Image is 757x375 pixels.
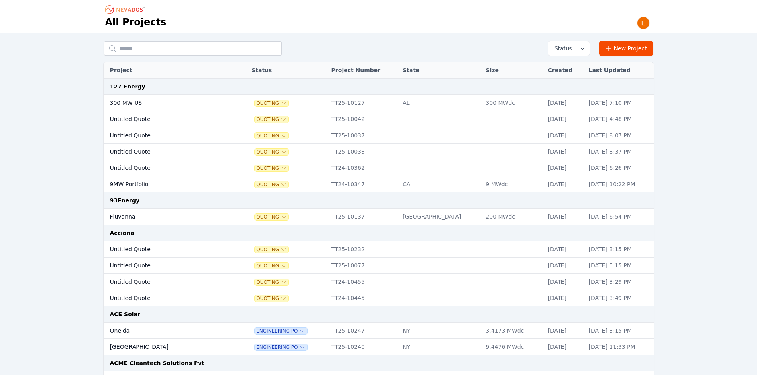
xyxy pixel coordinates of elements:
[104,192,654,209] td: 93Energy
[327,323,399,339] td: TT25-10247
[255,214,288,220] button: Quoting
[104,95,654,111] tr: 300 MW USQuotingTT25-10127AL300 MWdc[DATE][DATE] 7:10 PM
[104,339,654,355] tr: [GEOGRAPHIC_DATA]Engineering POTT25-10240NY9.4476 MWdc[DATE][DATE] 11:33 PM
[248,62,327,79] th: Status
[104,274,654,290] tr: Untitled QuoteQuotingTT24-10455[DATE][DATE] 3:29 PM
[585,241,654,258] td: [DATE] 3:15 PM
[585,339,654,355] td: [DATE] 11:33 PM
[482,323,544,339] td: 3.4173 MWdc
[105,3,147,16] nav: Breadcrumb
[327,127,399,144] td: TT25-10037
[104,339,228,355] td: [GEOGRAPHIC_DATA]
[104,62,228,79] th: Project
[585,274,654,290] td: [DATE] 3:29 PM
[599,41,654,56] a: New Project
[544,144,585,160] td: [DATE]
[585,62,654,79] th: Last Updated
[104,160,654,176] tr: Untitled QuoteQuotingTT24-10362[DATE][DATE] 6:26 PM
[327,176,399,192] td: TT24-10347
[104,144,654,160] tr: Untitled QuoteQuotingTT25-10033[DATE][DATE] 8:37 PM
[255,181,288,188] button: Quoting
[255,246,288,253] button: Quoting
[104,95,228,111] td: 300 MW US
[255,100,288,106] button: Quoting
[255,344,307,350] button: Engineering PO
[482,339,544,355] td: 9.4476 MWdc
[544,274,585,290] td: [DATE]
[544,95,585,111] td: [DATE]
[255,263,288,269] button: Quoting
[399,62,482,79] th: State
[327,339,399,355] td: TT25-10240
[105,16,167,29] h1: All Projects
[482,176,544,192] td: 9 MWdc
[327,160,399,176] td: TT24-10362
[585,160,654,176] td: [DATE] 6:26 PM
[585,111,654,127] td: [DATE] 4:48 PM
[104,241,228,258] td: Untitled Quote
[544,241,585,258] td: [DATE]
[637,17,650,29] img: Emily Walker
[585,144,654,160] td: [DATE] 8:37 PM
[399,95,482,111] td: AL
[255,149,288,155] button: Quoting
[255,165,288,171] span: Quoting
[104,290,228,306] td: Untitled Quote
[255,133,288,139] button: Quoting
[482,62,544,79] th: Size
[585,323,654,339] td: [DATE] 3:15 PM
[327,290,399,306] td: TT24-10445
[104,209,228,225] td: Fluvanna
[482,95,544,111] td: 300 MWdc
[482,209,544,225] td: 200 MWdc
[104,274,228,290] td: Untitled Quote
[544,339,585,355] td: [DATE]
[585,95,654,111] td: [DATE] 7:10 PM
[327,111,399,127] td: TT25-10042
[104,160,228,176] td: Untitled Quote
[544,209,585,225] td: [DATE]
[255,295,288,302] button: Quoting
[327,62,399,79] th: Project Number
[104,209,654,225] tr: FluvannaQuotingTT25-10137[GEOGRAPHIC_DATA]200 MWdc[DATE][DATE] 6:54 PM
[585,258,654,274] td: [DATE] 5:15 PM
[104,176,228,192] td: 9MW Portfolio
[327,241,399,258] td: TT25-10232
[104,127,228,144] td: Untitled Quote
[327,95,399,111] td: TT25-10127
[399,176,482,192] td: CA
[104,290,654,306] tr: Untitled QuoteQuotingTT24-10445[DATE][DATE] 3:49 PM
[255,328,307,334] button: Engineering PO
[327,209,399,225] td: TT25-10137
[551,44,572,52] span: Status
[548,41,590,56] button: Status
[544,127,585,144] td: [DATE]
[104,323,654,339] tr: OneidaEngineering POTT25-10247NY3.4173 MWdc[DATE][DATE] 3:15 PM
[327,144,399,160] td: TT25-10033
[104,258,654,274] tr: Untitled QuoteQuotingTT25-10077[DATE][DATE] 5:15 PM
[544,160,585,176] td: [DATE]
[255,279,288,285] button: Quoting
[327,274,399,290] td: TT24-10455
[544,323,585,339] td: [DATE]
[544,290,585,306] td: [DATE]
[104,355,654,371] td: ACME Cleantech Solutions Pvt
[399,339,482,355] td: NY
[104,241,654,258] tr: Untitled QuoteQuotingTT25-10232[DATE][DATE] 3:15 PM
[104,79,654,95] td: 127 Energy
[104,306,654,323] td: ACE Solar
[585,127,654,144] td: [DATE] 8:07 PM
[255,116,288,123] span: Quoting
[399,323,482,339] td: NY
[104,176,654,192] tr: 9MW PortfolioQuotingTT24-10347CA9 MWdc[DATE][DATE] 10:22 PM
[544,258,585,274] td: [DATE]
